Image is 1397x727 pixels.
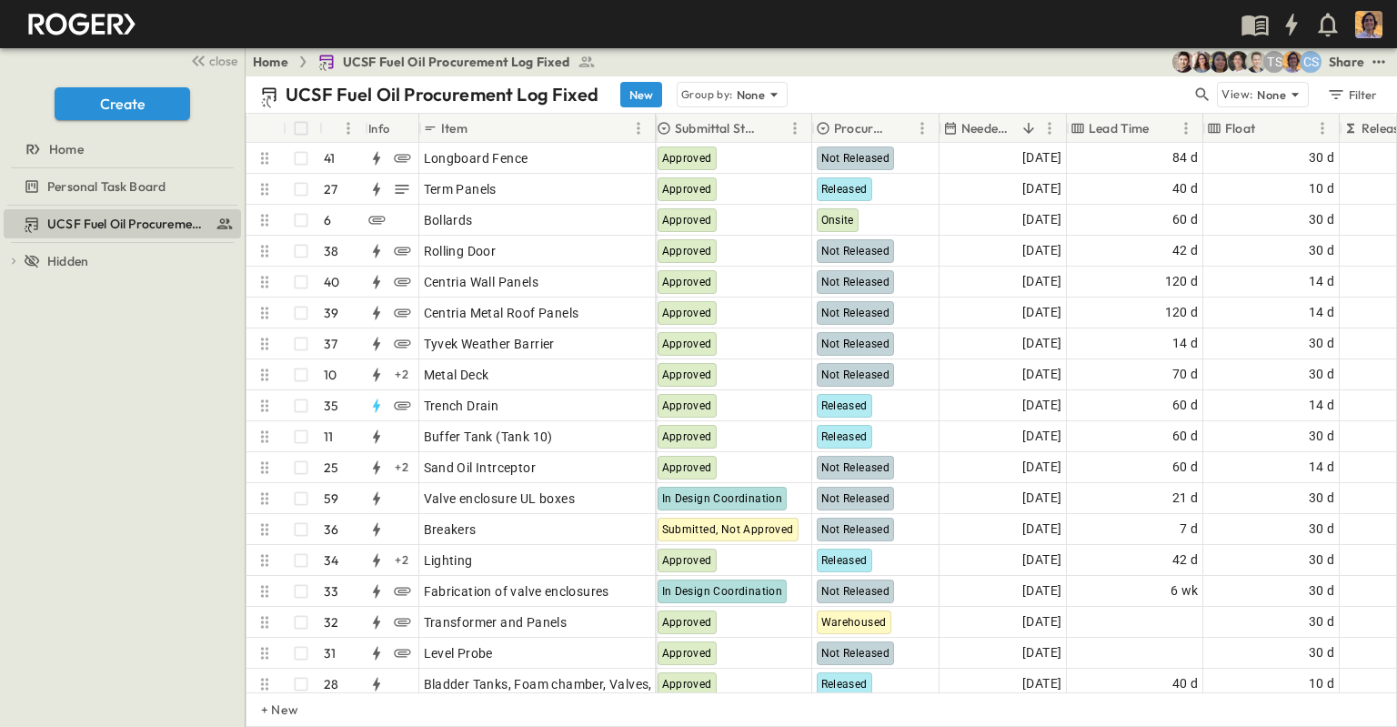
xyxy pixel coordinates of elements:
[662,307,712,319] span: Approved
[337,117,359,139] button: Menu
[1312,117,1333,139] button: Menu
[662,523,794,536] span: Submitted, Not Approved
[324,428,333,446] p: 11
[324,520,338,539] p: 36
[424,490,576,508] span: Valve enclosure UL boxes
[209,52,237,70] span: close
[424,428,553,446] span: Buffer Tank (Tank 10)
[1209,51,1231,73] img: Graciela Ortiz (gortiz@herrero.com)
[424,551,473,570] span: Lighting
[1172,457,1199,478] span: 60 d
[1309,147,1335,168] span: 30 d
[821,678,868,691] span: Released
[441,119,467,137] p: Item
[424,520,477,539] span: Breakers
[424,397,499,415] span: Trench Drain
[675,119,760,137] p: Submittal Status
[1172,395,1199,416] span: 60 d
[764,118,784,138] button: Sort
[1022,673,1061,694] span: [DATE]
[821,152,890,165] span: Not Released
[1022,488,1061,509] span: [DATE]
[324,582,338,601] p: 33
[424,242,497,260] span: Rolling Door
[1300,51,1322,73] div: Claire Smythe (csmythe@herrero.com)
[1172,364,1199,385] span: 70 d
[662,152,712,165] span: Approved
[1175,117,1197,139] button: Menu
[821,276,890,288] span: Not Released
[737,86,766,104] p: None
[821,585,890,598] span: Not Released
[424,644,493,662] span: Level Probe
[1022,240,1061,261] span: [DATE]
[4,209,241,238] div: UCSF Fuel Oil Procurement Log Fixedtest
[1022,209,1061,230] span: [DATE]
[1022,457,1061,478] span: [DATE]
[961,119,1015,137] p: Needed Onsite
[662,554,712,567] span: Approved
[1022,611,1061,632] span: [DATE]
[424,613,568,631] span: Transformer and Panels
[662,585,783,598] span: In Design Coordination
[662,276,712,288] span: Approved
[784,117,806,139] button: Menu
[662,338,712,350] span: Approved
[1172,178,1199,199] span: 40 d
[821,647,890,660] span: Not Released
[1165,302,1199,323] span: 120 d
[821,554,868,567] span: Released
[253,53,607,71] nav: breadcrumbs
[821,399,868,412] span: Released
[1022,271,1061,292] span: [DATE]
[1089,119,1150,137] p: Lead Time
[1172,51,1194,73] img: Alex Cardenas (acardenas@herrero.com)
[1309,488,1335,509] span: 30 d
[286,82,598,107] p: UCSF Fuel Oil Procurement Log Fixed
[1257,86,1286,104] p: None
[662,245,712,257] span: Approved
[324,551,338,570] p: 34
[424,273,539,291] span: Centria Wall Panels
[1019,118,1039,138] button: Sort
[1022,426,1061,447] span: [DATE]
[324,613,338,631] p: 32
[49,140,84,158] span: Home
[1263,51,1285,73] div: Tom Scally Jr (tscallyjr@herrero.com)
[327,118,347,138] button: Sort
[1245,51,1267,73] img: David Dachauer (ddachauer@herrero.com)
[628,117,649,139] button: Menu
[1368,51,1390,73] button: test
[1022,333,1061,354] span: [DATE]
[343,53,570,71] span: UCSF Fuel Oil Procurement Log Fixed
[1355,11,1382,38] img: Profile Picture
[424,211,473,229] span: Bollards
[1309,302,1335,323] span: 14 d
[324,490,338,508] p: 59
[1309,395,1335,416] span: 14 d
[1172,550,1199,570] span: 42 d
[4,174,237,199] a: Personal Task Board
[1022,642,1061,663] span: [DATE]
[662,616,712,629] span: Approved
[834,119,888,137] p: Procurement Status
[1309,271,1335,292] span: 14 d
[821,492,890,505] span: Not Released
[47,177,166,196] span: Personal Task Board
[424,459,537,477] span: Sand Oil Intrceptor
[662,678,712,691] span: Approved
[1180,519,1198,540] span: 7 d
[1022,147,1061,168] span: [DATE]
[1309,178,1335,199] span: 10 d
[891,118,911,138] button: Sort
[620,82,662,107] button: New
[324,459,338,477] p: 25
[324,180,337,198] p: 27
[821,523,890,536] span: Not Released
[662,647,712,660] span: Approved
[424,180,497,198] span: Term Panels
[471,118,491,138] button: Sort
[1022,395,1061,416] span: [DATE]
[324,366,337,384] p: 10
[424,149,528,167] span: Longboard Fence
